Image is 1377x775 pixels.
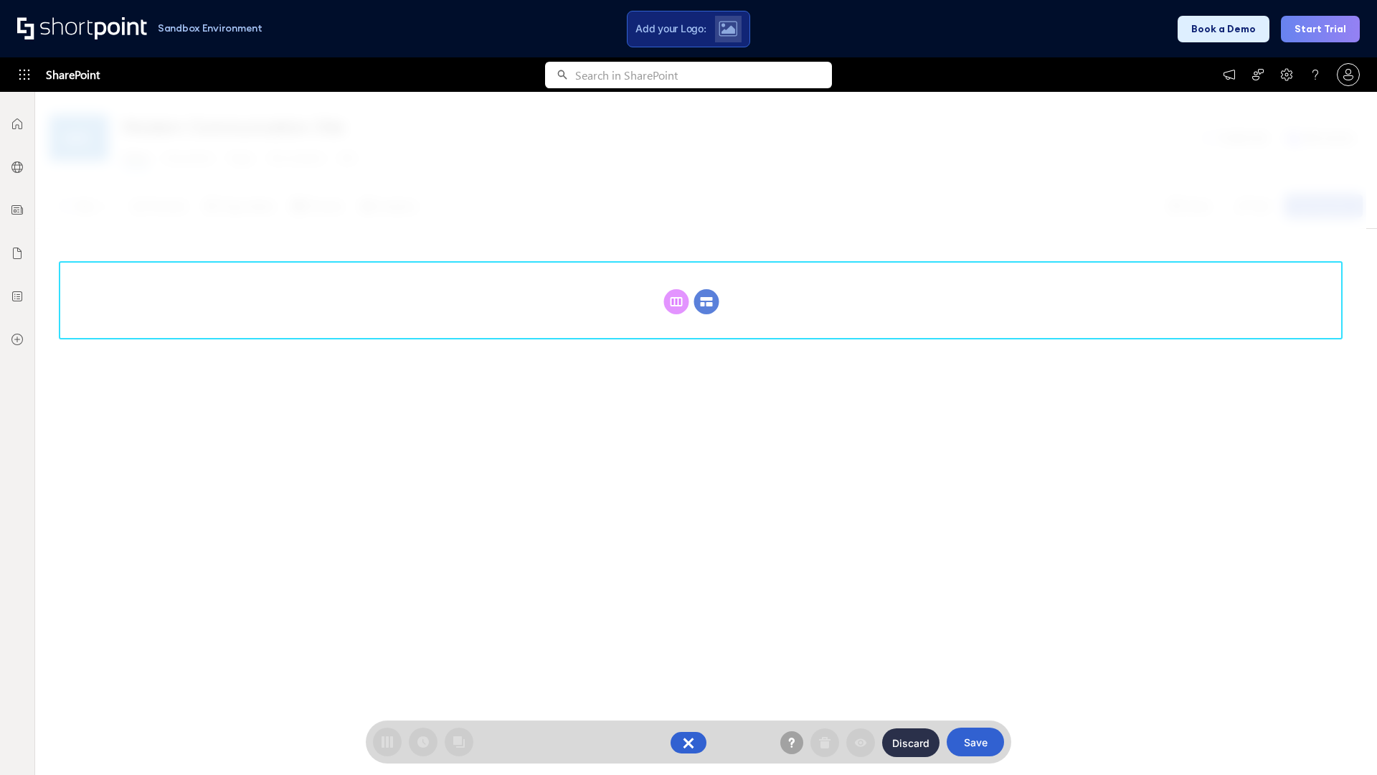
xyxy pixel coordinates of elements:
button: Start Trial [1281,16,1360,42]
button: Discard [882,728,940,757]
img: Upload logo [719,21,737,37]
input: Search in SharePoint [575,62,832,88]
iframe: Chat Widget [1305,706,1377,775]
button: Save [947,728,1004,756]
button: Book a Demo [1178,16,1269,42]
h1: Sandbox Environment [158,24,262,32]
span: SharePoint [46,57,100,92]
span: Add your Logo: [635,22,706,35]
